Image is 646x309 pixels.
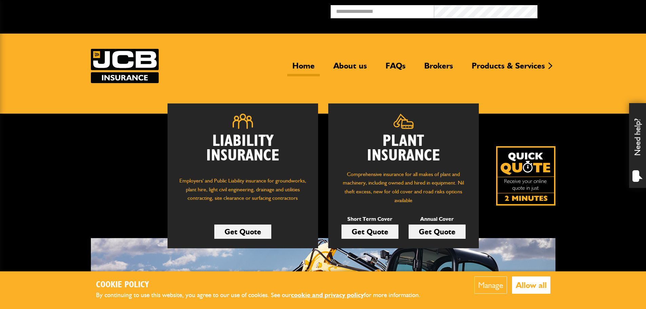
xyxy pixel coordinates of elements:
a: Get your insurance quote isn just 2-minutes [496,146,555,206]
a: FAQs [380,61,411,76]
p: Short Term Cover [341,215,398,224]
p: Employers' and Public Liability insurance for groundworks, plant hire, light civil engineering, d... [178,176,308,209]
a: cookie and privacy policy [291,291,364,299]
a: About us [328,61,372,76]
p: Comprehensive insurance for all makes of plant and machinery, including owned and hired in equipm... [338,170,469,205]
a: Get Quote [214,225,271,239]
p: By continuing to use this website, you agree to our use of cookies. See our for more information. [96,290,432,301]
button: Broker Login [537,5,641,16]
h2: Cookie Policy [96,280,432,290]
h2: Plant Insurance [338,134,469,163]
a: Home [287,61,320,76]
h2: Liability Insurance [178,134,308,170]
img: JCB Insurance Services logo [91,49,159,83]
a: Brokers [419,61,458,76]
a: Products & Services [467,61,550,76]
a: JCB Insurance Services [91,49,159,83]
img: Quick Quote [496,146,555,206]
a: Get Quote [341,225,398,239]
div: Need help? [629,103,646,188]
button: Manage [474,276,507,294]
p: Annual Cover [409,215,466,224]
a: Get Quote [409,225,466,239]
button: Allow all [512,276,550,294]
